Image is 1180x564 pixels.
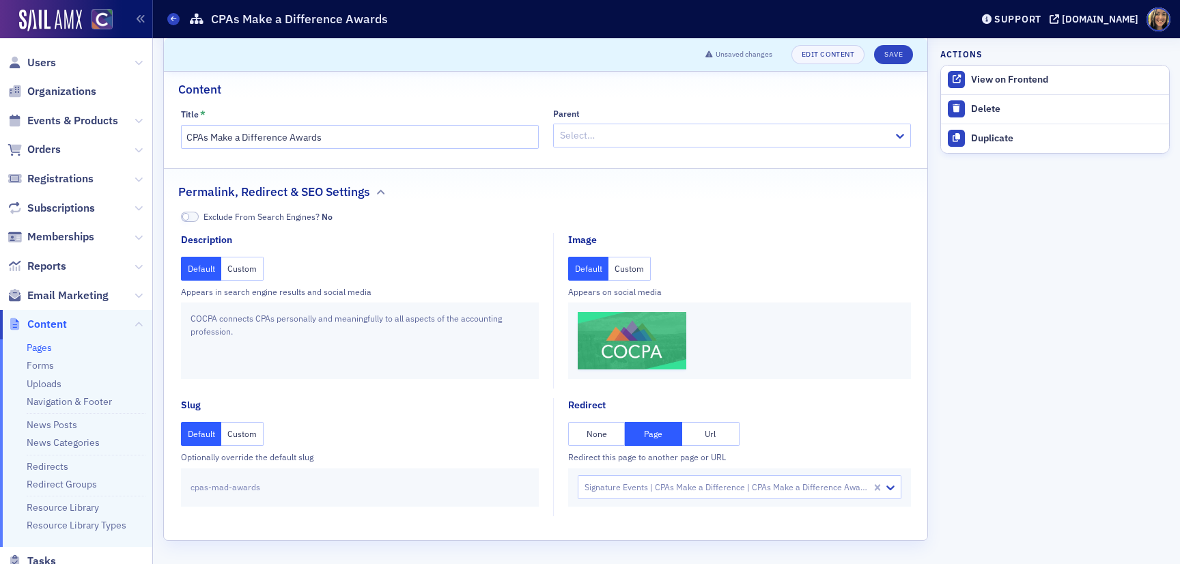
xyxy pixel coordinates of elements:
a: Orders [8,142,61,157]
a: Forms [27,359,54,371]
img: SailAMX [19,10,82,31]
div: Appears in search engine results and social media [181,285,539,298]
abbr: This field is required [200,109,206,121]
span: Events & Products [27,113,118,128]
button: [DOMAIN_NAME] [1050,14,1143,24]
div: Support [994,13,1041,25]
a: Memberships [8,229,94,244]
h2: Permalink, Redirect & SEO Settings [178,183,370,201]
a: Registrations [8,171,94,186]
a: Resource Library [27,501,99,513]
a: View on Frontend [941,66,1169,94]
button: Default [181,257,222,281]
span: Users [27,55,56,70]
a: Subscriptions [8,201,95,216]
button: Default [568,257,609,281]
span: Exclude From Search Engines? [203,210,333,223]
a: Reports [8,259,66,274]
span: cpas-mad-awards [191,481,260,493]
a: Organizations [8,84,96,99]
a: Redirects [27,460,68,473]
a: Content [8,317,67,332]
a: Events & Products [8,113,118,128]
button: Save [874,45,913,64]
button: Custom [221,422,264,446]
div: Optionally override the default slug [181,451,539,463]
div: COCPA connects CPAs personally and meaningfully to all aspects of the accounting profession. [181,302,539,379]
button: Delete [941,95,1169,124]
div: View on Frontend [971,74,1162,86]
a: News Categories [27,436,100,449]
img: SailAMX [92,9,113,30]
span: Unsaved changes [716,49,772,60]
a: Uploads [27,378,61,390]
div: Delete [971,103,1162,115]
div: Slug [181,398,201,412]
button: Page [625,422,682,446]
span: No [322,211,333,222]
div: Description [181,233,232,247]
a: Pages [27,341,52,354]
span: Reports [27,259,66,274]
button: None [568,422,626,446]
span: Profile [1147,8,1170,31]
div: Image [568,233,597,247]
span: Registrations [27,171,94,186]
div: Redirect this page to another page or URL [568,451,911,463]
div: Duplicate [971,132,1162,145]
div: [DOMAIN_NAME] [1062,13,1138,25]
span: Orders [27,142,61,157]
span: Organizations [27,84,96,99]
button: Default [181,422,222,446]
span: Subscriptions [27,201,95,216]
h2: Content [178,81,221,98]
span: Email Marketing [27,288,109,303]
h1: CPAs Make a Difference Awards [211,11,388,27]
span: No [181,212,199,222]
a: Resource Library Types [27,519,126,531]
a: Email Marketing [8,288,109,303]
div: Title [181,109,199,119]
button: Url [682,422,740,446]
div: Appears on social media [568,285,911,298]
a: News Posts [27,419,77,431]
div: Parent [553,109,580,119]
div: Redirect [568,398,606,412]
span: Memberships [27,229,94,244]
a: Edit Content [791,45,865,64]
a: Users [8,55,56,70]
button: Custom [608,257,651,281]
button: Duplicate [941,124,1169,153]
a: Redirect Groups [27,478,97,490]
h4: Actions [940,48,983,60]
a: Navigation & Footer [27,395,112,408]
button: Custom [221,257,264,281]
a: View Homepage [82,9,113,32]
span: Content [27,317,67,332]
